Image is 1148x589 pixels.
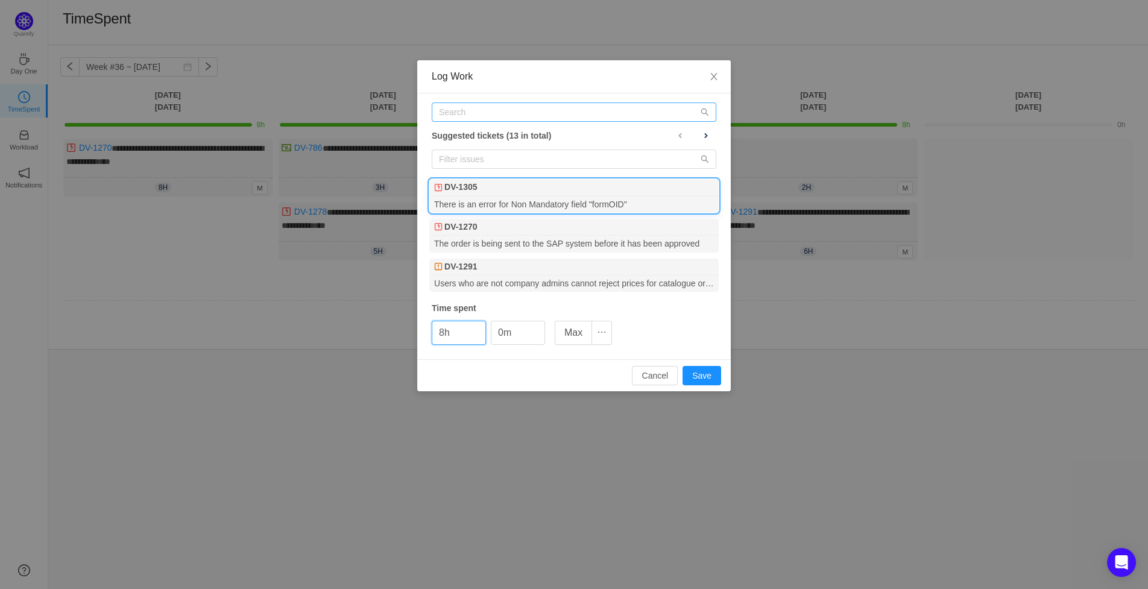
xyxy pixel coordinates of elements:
[444,260,477,273] b: DV-1291
[432,128,716,143] div: Suggested tickets (13 in total)
[432,102,716,122] input: Search
[429,236,719,252] div: The order is being sent to the SAP system before it has been approved
[432,150,716,169] input: Filter issues
[709,72,719,81] i: icon: close
[432,302,716,315] div: Time spent
[1107,548,1136,577] div: Open Intercom Messenger
[701,155,709,163] i: icon: search
[434,222,443,231] img: Defect
[701,108,709,116] i: icon: search
[432,70,716,83] div: Log Work
[434,262,443,271] img: Bug - Internal
[429,196,719,212] div: There is an error for Non Mandatory field "formOID"
[555,321,592,345] button: Max
[697,60,731,94] button: Close
[434,183,443,192] img: Defect
[591,321,612,345] button: icon: ellipsis
[444,181,477,194] b: DV-1305
[444,221,477,233] b: DV-1270
[683,366,721,385] button: Save
[429,276,719,292] div: Users who are not company admins cannot reject prices for catalogue orders. This applies to both ...
[632,366,678,385] button: Cancel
